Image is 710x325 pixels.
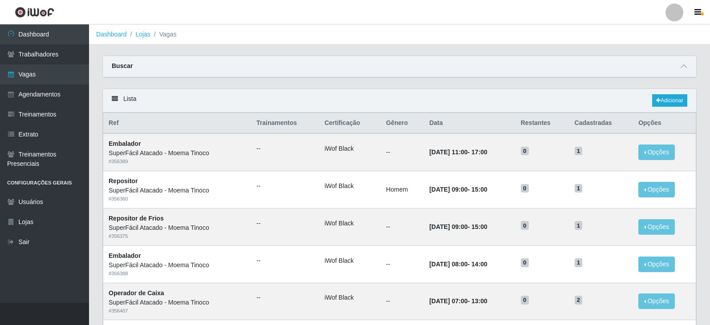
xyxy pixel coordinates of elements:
ul: -- [256,293,314,302]
div: # 356375 [109,233,246,240]
span: 0 [521,296,529,305]
time: 15:00 [471,186,487,193]
strong: - [429,261,487,268]
time: [DATE] 07:00 [429,297,467,305]
time: 17:00 [471,148,487,156]
div: SuperFácil Atacado - Moema Tinoco [109,148,246,158]
div: Lista [103,89,696,112]
div: SuperFácil Atacado - Moema Tinoco [109,298,246,307]
th: Gênero [381,113,424,134]
strong: Operador de Caixa [109,289,164,297]
time: [DATE] 11:00 [429,148,467,156]
span: 1 [575,184,583,193]
td: Homem [381,171,424,209]
div: # 356388 [109,270,246,277]
td: -- [381,133,424,171]
strong: - [429,297,487,305]
div: SuperFácil Atacado - Moema Tinoco [109,186,246,195]
li: Vagas [150,30,177,39]
span: 2 [575,296,583,305]
div: # 356389 [109,158,246,165]
time: 15:00 [471,223,487,230]
span: 1 [575,147,583,156]
td: -- [381,245,424,283]
button: Opções [638,293,675,309]
td: -- [381,208,424,245]
span: 0 [521,221,529,230]
ul: -- [256,219,314,228]
span: 0 [521,258,529,267]
span: 0 [521,147,529,156]
td: -- [381,283,424,320]
button: Opções [638,219,675,235]
a: Dashboard [96,31,127,38]
strong: Repositor de Frios [109,215,164,222]
span: 0 [521,184,529,193]
ul: -- [256,256,314,265]
li: iWof Black [325,293,375,302]
th: Ref [103,113,252,134]
time: [DATE] 09:00 [429,186,467,193]
img: CoreUI Logo [15,7,54,18]
strong: - [429,223,487,230]
strong: - [429,186,487,193]
time: [DATE] 08:00 [429,261,467,268]
th: Data [424,113,515,134]
strong: Embalador [109,252,141,259]
th: Restantes [515,113,569,134]
button: Opções [638,182,675,197]
strong: Embalador [109,140,141,147]
li: iWof Black [325,144,375,153]
ul: -- [256,144,314,153]
strong: Buscar [112,62,133,69]
span: 1 [575,221,583,230]
div: # 356360 [109,195,246,203]
a: Lojas [135,31,150,38]
span: 1 [575,258,583,267]
time: [DATE] 09:00 [429,223,467,230]
div: SuperFácil Atacado - Moema Tinoco [109,261,246,270]
time: 14:00 [471,261,487,268]
li: iWof Black [325,181,375,191]
strong: Repositor [109,177,138,185]
button: Opções [638,144,675,160]
ul: -- [256,181,314,191]
a: Adicionar [652,94,687,107]
th: Opções [633,113,696,134]
li: iWof Black [325,256,375,265]
time: 13:00 [471,297,487,305]
th: Trainamentos [251,113,319,134]
div: SuperFácil Atacado - Moema Tinoco [109,223,246,233]
th: Cadastradas [569,113,633,134]
nav: breadcrumb [89,24,710,45]
strong: - [429,148,487,156]
li: iWof Black [325,219,375,228]
button: Opções [638,257,675,272]
div: # 356407 [109,307,246,315]
th: Certificação [319,113,381,134]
